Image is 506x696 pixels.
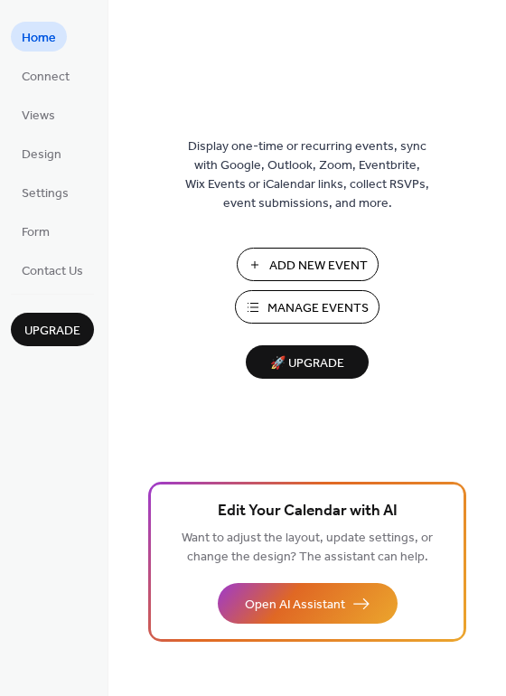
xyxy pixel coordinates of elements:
[246,345,369,379] button: 🚀 Upgrade
[22,29,56,48] span: Home
[11,177,80,207] a: Settings
[267,299,369,318] span: Manage Events
[218,583,398,624] button: Open AI Assistant
[22,262,83,281] span: Contact Us
[245,596,345,615] span: Open AI Assistant
[237,248,379,281] button: Add New Event
[11,22,67,52] a: Home
[22,184,69,203] span: Settings
[269,257,368,276] span: Add New Event
[22,146,61,165] span: Design
[11,138,72,168] a: Design
[218,499,398,524] span: Edit Your Calendar with AI
[11,216,61,246] a: Form
[11,61,80,90] a: Connect
[22,68,70,87] span: Connect
[24,322,80,341] span: Upgrade
[11,313,94,346] button: Upgrade
[182,526,433,569] span: Want to adjust the layout, update settings, or change the design? The assistant can help.
[22,223,50,242] span: Form
[22,107,55,126] span: Views
[11,255,94,285] a: Contact Us
[257,352,358,376] span: 🚀 Upgrade
[185,137,429,213] span: Display one-time or recurring events, sync with Google, Outlook, Zoom, Eventbrite, Wix Events or ...
[11,99,66,129] a: Views
[235,290,379,324] button: Manage Events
